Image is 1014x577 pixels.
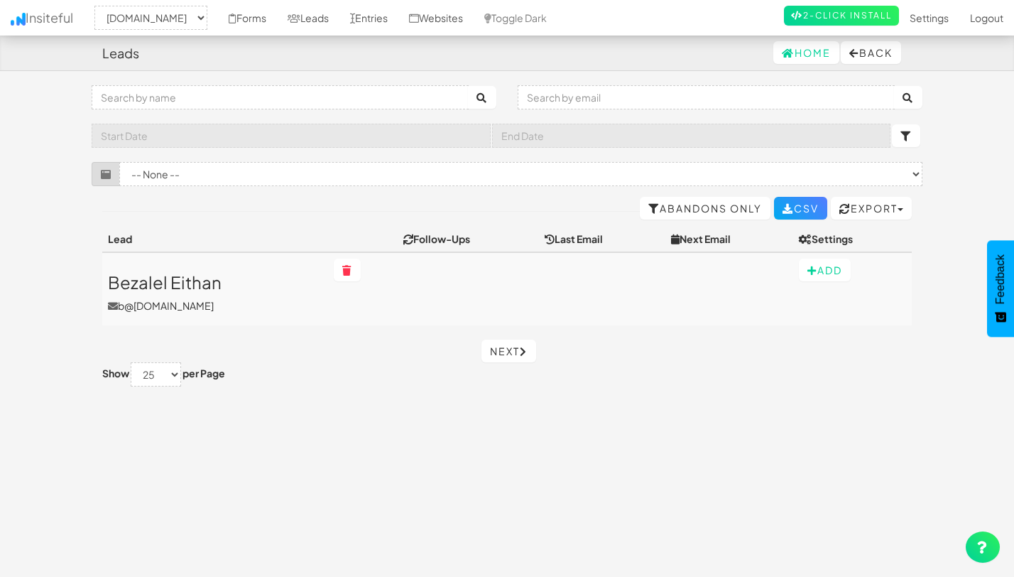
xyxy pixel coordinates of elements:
[108,298,322,313] p: b@[DOMAIN_NAME]
[102,366,129,380] label: Show
[987,240,1014,337] button: Feedback - Show survey
[665,226,794,252] th: Next Email
[492,124,891,148] input: End Date
[108,273,322,291] h3: Bezalel Eithan
[182,366,225,380] label: per Page
[398,226,539,252] th: Follow-Ups
[92,124,491,148] input: Start Date
[92,85,469,109] input: Search by name
[774,197,827,220] a: CSV
[518,85,895,109] input: Search by email
[784,6,899,26] a: 2-Click Install
[539,226,665,252] th: Last Email
[640,197,770,220] a: Abandons Only
[11,13,26,26] img: icon.png
[799,259,851,281] button: Add
[793,226,912,252] th: Settings
[108,273,322,313] a: Bezalel Eithanb@[DOMAIN_NAME]
[841,41,901,64] button: Back
[994,254,1007,304] span: Feedback
[831,197,912,220] button: Export
[481,340,536,362] a: Next
[102,226,328,252] th: Lead
[773,41,839,64] a: Home
[102,46,139,60] h4: Leads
